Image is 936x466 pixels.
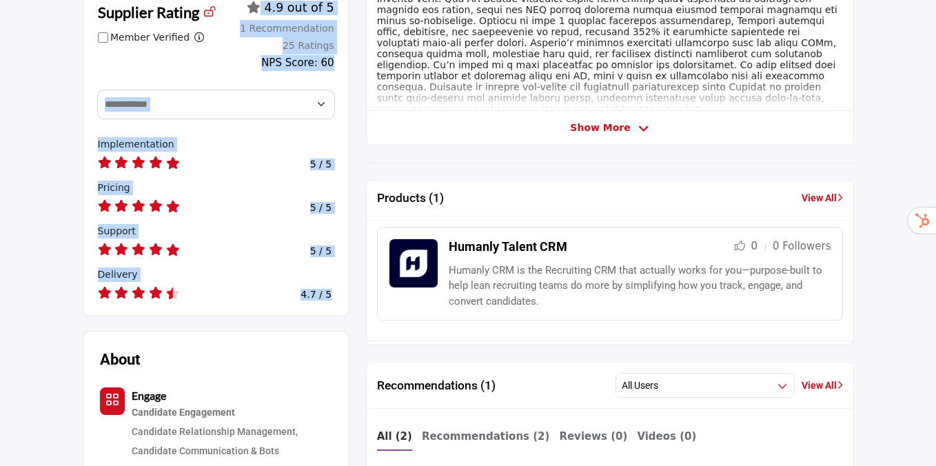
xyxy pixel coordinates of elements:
h2: Products (1) [377,191,444,205]
b: Reviews (0) [559,430,627,443]
h2: All Users [622,379,658,393]
b: Recommendations (2) [422,430,550,443]
a: Humanly Talent CRM [449,239,567,254]
a: Engage [132,391,166,402]
a: Candidate Engagement [132,404,332,422]
span: How would you rate their pricing? [98,182,130,193]
a: Candidate Relationship Management, [132,426,298,437]
span: 4.9 out of 5 [264,1,334,14]
span: 0 [751,240,757,252]
h2: Supplier Rating [98,1,199,23]
a: Candidate Communication & Bots [132,445,279,456]
h2: About [100,348,140,371]
button: Category Icon [100,387,125,415]
label: Member Verified [110,30,190,45]
span: How would you rate their implementation? [98,139,174,150]
b: Videos (0) [637,430,696,443]
a: View All [802,378,843,393]
button: All Users [615,373,795,398]
div: Strategies and tools for maintaining active and engaging interactions with potential candidates. [132,404,332,422]
p: Humanly CRM is the Recruiting CRM that actually works for you—purpose-built to help lean recruiti... [449,263,831,310]
div: NPS Score: 60 [261,55,334,71]
b: All (2) [377,430,412,443]
span: How would you rate their support? [98,225,136,236]
span: 0 Followers [773,240,831,252]
img: Product Logo [389,239,438,288]
span: Show More [570,121,630,135]
span: How would you rate their delivery? [98,269,138,280]
h4: 5 / 5 [310,159,332,170]
span: 1 Recommendation [240,23,334,34]
span: 25 Ratings [283,40,334,51]
h4: 5 / 5 [310,202,332,214]
h2: Recommendations (1) [377,378,496,393]
a: View All [802,191,843,205]
h4: 4.7 / 5 [301,289,332,301]
b: Engage [132,389,166,402]
h4: 5 / 5 [310,245,332,257]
